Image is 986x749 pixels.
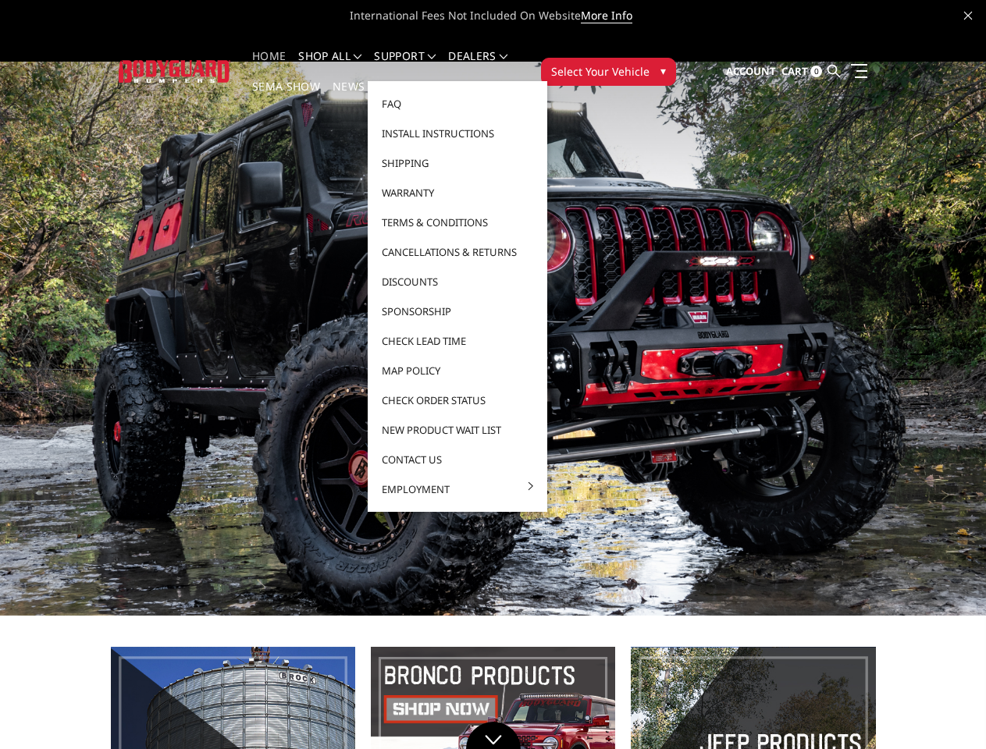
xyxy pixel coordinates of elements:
button: 3 of 5 [914,330,930,355]
button: 4 of 5 [914,355,930,380]
span: Select Your Vehicle [551,63,650,80]
a: Contact Us [374,445,541,474]
span: 0 [810,66,822,77]
span: Account [726,64,776,78]
button: 5 of 5 [914,380,930,405]
a: Account [726,51,776,93]
span: ▾ [660,62,666,79]
a: Cancellations & Returns [374,237,541,267]
button: 1 of 5 [914,280,930,305]
button: 2 of 5 [914,305,930,330]
a: New Product Wait List [374,415,541,445]
a: Terms & Conditions [374,208,541,237]
iframe: Chat Widget [908,674,986,749]
a: Discounts [374,267,541,296]
a: Check Order Status [374,385,541,415]
a: Cart 0 [781,51,822,93]
a: News [333,81,365,112]
a: Employment [374,474,541,504]
a: Sponsorship [374,296,541,326]
a: Home [252,51,286,81]
a: MAP Policy [374,356,541,385]
a: More Info [581,8,632,23]
a: SEMA Show [252,81,320,112]
span: Cart [781,64,808,78]
img: BODYGUARD BUMPERS [119,60,230,82]
button: Select Your Vehicle [541,58,676,86]
a: Dealers [448,51,507,81]
a: Check Lead Time [374,326,541,356]
a: FAQ [374,89,541,119]
a: shop all [298,51,361,81]
a: Warranty [374,178,541,208]
a: Install Instructions [374,119,541,148]
a: Support [374,51,436,81]
a: Shipping [374,148,541,178]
